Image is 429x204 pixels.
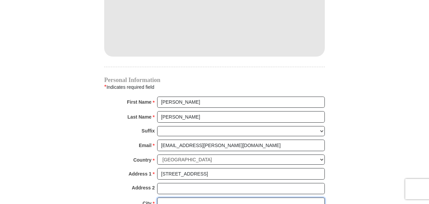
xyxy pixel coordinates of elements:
[104,77,325,83] h4: Personal Information
[128,112,152,122] strong: Last Name
[132,183,155,192] strong: Address 2
[127,97,151,107] strong: First Name
[139,141,151,150] strong: Email
[142,126,155,136] strong: Suffix
[133,155,152,165] strong: Country
[129,169,152,179] strong: Address 1
[104,83,325,91] div: Indicates required field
